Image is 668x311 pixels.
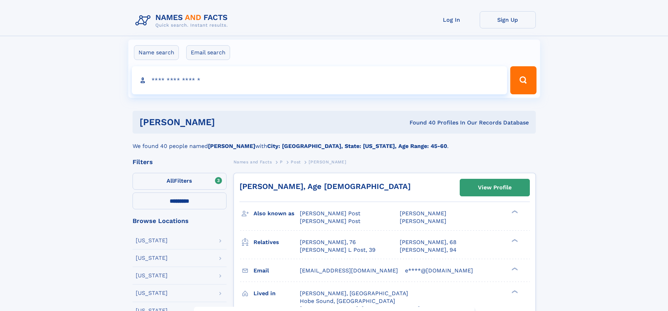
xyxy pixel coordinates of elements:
[480,11,536,28] a: Sign Up
[267,143,447,149] b: City: [GEOGRAPHIC_DATA], State: [US_STATE], Age Range: 45-60
[312,119,529,127] div: Found 40 Profiles In Our Records Database
[291,157,301,166] a: Post
[133,11,234,30] img: Logo Names and Facts
[400,218,446,224] span: [PERSON_NAME]
[291,160,301,164] span: Post
[132,66,507,94] input: search input
[234,157,272,166] a: Names and Facts
[400,210,446,217] span: [PERSON_NAME]
[136,273,168,278] div: [US_STATE]
[400,238,457,246] a: [PERSON_NAME], 68
[300,210,360,217] span: [PERSON_NAME] Post
[400,246,457,254] a: [PERSON_NAME], 94
[510,66,536,94] button: Search Button
[300,246,376,254] a: [PERSON_NAME] L Post, 39
[254,288,300,299] h3: Lived in
[134,45,179,60] label: Name search
[133,159,227,165] div: Filters
[309,160,346,164] span: [PERSON_NAME]
[424,11,480,28] a: Log In
[167,177,174,184] span: All
[254,265,300,277] h3: Email
[186,45,230,60] label: Email search
[133,134,536,150] div: We found 40 people named with .
[510,210,518,214] div: ❯
[280,160,283,164] span: P
[510,266,518,271] div: ❯
[136,238,168,243] div: [US_STATE]
[300,290,408,297] span: [PERSON_NAME], [GEOGRAPHIC_DATA]
[300,298,395,304] span: Hobe Sound, [GEOGRAPHIC_DATA]
[300,238,356,246] a: [PERSON_NAME], 76
[136,290,168,296] div: [US_STATE]
[254,208,300,219] h3: Also known as
[239,182,411,191] a: [PERSON_NAME], Age [DEMOGRAPHIC_DATA]
[478,180,512,196] div: View Profile
[136,255,168,261] div: [US_STATE]
[510,238,518,243] div: ❯
[133,173,227,190] label: Filters
[208,143,255,149] b: [PERSON_NAME]
[280,157,283,166] a: P
[140,118,312,127] h1: [PERSON_NAME]
[460,179,529,196] a: View Profile
[300,218,360,224] span: [PERSON_NAME] Post
[133,218,227,224] div: Browse Locations
[510,289,518,294] div: ❯
[300,267,398,274] span: [EMAIL_ADDRESS][DOMAIN_NAME]
[254,236,300,248] h3: Relatives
